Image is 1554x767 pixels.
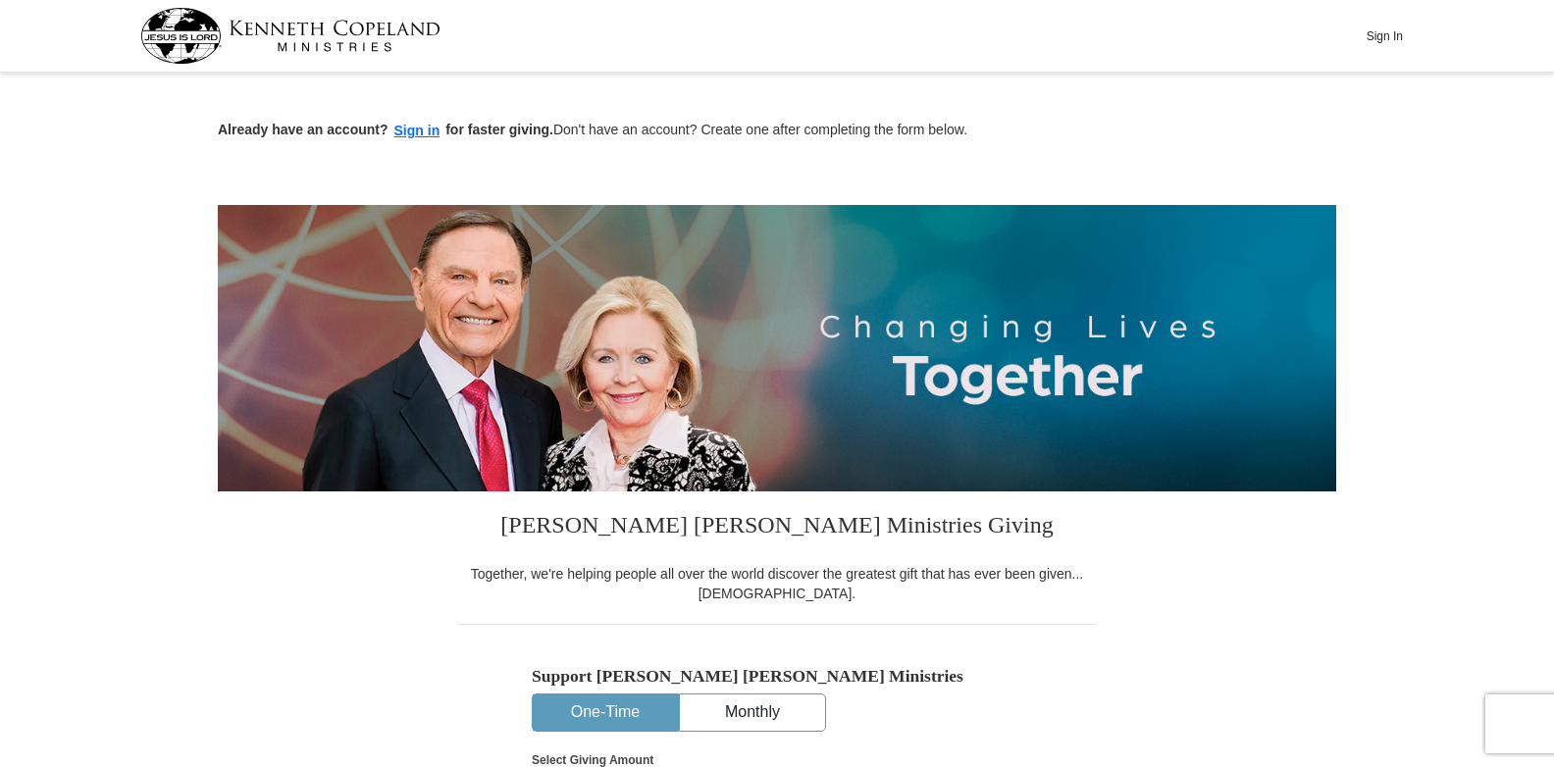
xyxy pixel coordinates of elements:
[458,491,1096,564] h3: [PERSON_NAME] [PERSON_NAME] Ministries Giving
[458,564,1096,603] div: Together, we're helping people all over the world discover the greatest gift that has ever been g...
[532,666,1022,687] h5: Support [PERSON_NAME] [PERSON_NAME] Ministries
[388,120,446,142] button: Sign in
[533,694,678,731] button: One-Time
[532,753,653,767] strong: Select Giving Amount
[1355,21,1414,51] button: Sign In
[218,120,1336,142] p: Don't have an account? Create one after completing the form below.
[218,122,553,137] strong: Already have an account? for faster giving.
[680,694,825,731] button: Monthly
[140,8,440,64] img: kcm-header-logo.svg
